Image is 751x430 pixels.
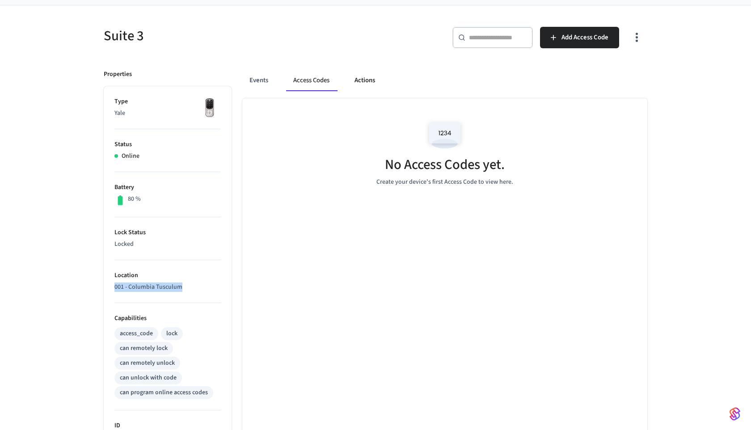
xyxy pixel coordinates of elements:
[114,97,221,106] p: Type
[120,373,177,383] div: can unlock with code
[114,271,221,280] p: Location
[114,228,221,237] p: Lock Status
[425,116,465,154] img: Access Codes Empty State
[104,70,132,79] p: Properties
[114,140,221,149] p: Status
[166,329,177,338] div: lock
[286,70,337,91] button: Access Codes
[385,156,505,174] h5: No Access Codes yet.
[347,70,382,91] button: Actions
[114,282,221,292] p: 001 - Columbia Tusculum
[120,344,168,353] div: can remotely lock
[114,109,221,118] p: Yale
[242,70,647,91] div: ant example
[540,27,619,48] button: Add Access Code
[128,194,141,204] p: 80 %
[198,97,221,119] img: Yale Assure Touchscreen Wifi Smart Lock, Satin Nickel, Front
[376,177,513,187] p: Create your device's first Access Code to view here.
[730,407,740,421] img: SeamLogoGradient.69752ec5.svg
[120,329,153,338] div: access_code
[114,240,221,249] p: Locked
[561,32,608,43] span: Add Access Code
[120,388,208,397] div: can program online access codes
[114,183,221,192] p: Battery
[122,152,139,161] p: Online
[120,358,175,368] div: can remotely unlock
[104,27,370,45] h5: Suite 3
[242,70,275,91] button: Events
[114,314,221,323] p: Capabilities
